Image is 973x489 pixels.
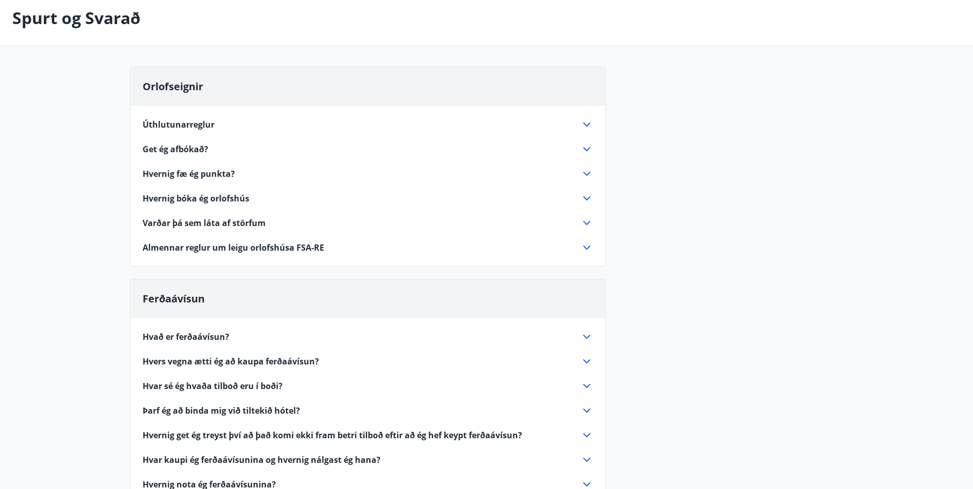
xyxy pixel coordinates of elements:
div: Get ég afbókað? [143,143,593,155]
span: Þarf ég að binda mig við tiltekið hótel? [143,405,300,416]
span: Ferðaávísun [143,292,205,305]
span: Hvar sé ég hvaða tilboð eru í boði? [143,380,283,392]
span: Hvernig get ég treyst því að það komi ekki fram betri tilboð eftir að ég hef keypt ferðaávísun? [143,430,522,441]
div: Hvers vegna ætti ég að kaupa ferðaávísun? [143,355,593,368]
span: Hvernig fæ ég punkta? [143,168,235,179]
span: Hvernig bóka ég orlofshús [143,193,249,204]
div: Hvar sé ég hvaða tilboð eru í boði? [143,380,593,392]
div: Hvað er ferðaávísun? [143,331,593,343]
div: Hvar kaupi ég ferðaávísunina og hvernig nálgast ég hana? [143,454,593,466]
div: Almennar reglur um leigu orlofshúsa FSA-RE [143,241,593,254]
div: Hvernig get ég treyst því að það komi ekki fram betri tilboð eftir að ég hef keypt ferðaávísun? [143,429,593,441]
div: Þarf ég að binda mig við tiltekið hótel? [143,404,593,417]
span: Hvers vegna ætti ég að kaupa ferðaávísun? [143,356,319,367]
div: Hvernig fæ ég punkta? [143,168,593,180]
span: Orlofseignir [143,79,203,93]
span: Hvað er ferðaávísun? [143,331,229,342]
div: Varðar þá sem láta af störfum [143,217,593,229]
span: Almennar reglur um leigu orlofshúsa FSA-RE [143,242,324,253]
span: Úthlutunarreglur [143,119,214,130]
div: Úthlutunarreglur [143,118,593,131]
span: Varðar þá sem láta af störfum [143,217,266,229]
span: Hvar kaupi ég ferðaávísunina og hvernig nálgast ég hana? [143,454,381,465]
div: Hvernig bóka ég orlofshús [143,192,593,205]
span: Get ég afbókað? [143,144,208,155]
p: Spurt og Svarað [12,7,141,29]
